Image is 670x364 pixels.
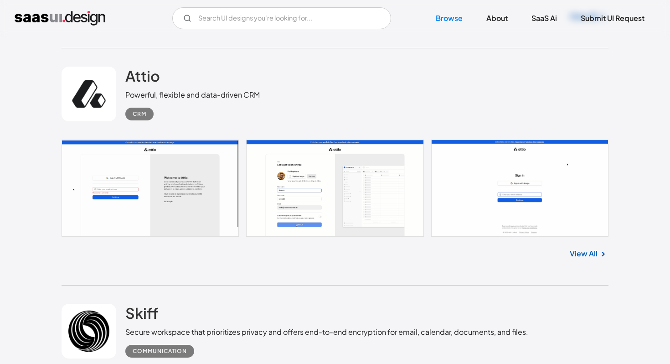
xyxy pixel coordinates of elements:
a: Skiff [125,304,158,327]
a: Browse [425,8,474,28]
div: Communication [133,346,187,357]
div: Secure workspace that prioritizes privacy and offers end-to-end encryption for email, calendar, d... [125,327,528,338]
div: CRM [133,109,146,120]
a: SaaS Ai [521,8,568,28]
a: home [15,11,105,26]
div: Powerful, flexible and data-driven CRM [125,89,260,100]
a: View All [570,248,598,259]
a: Attio [125,67,160,89]
h2: Skiff [125,304,158,322]
a: About [475,8,519,28]
form: Email Form [172,7,391,29]
h2: Attio [125,67,160,85]
input: Search UI designs you're looking for... [172,7,391,29]
a: Submit UI Request [570,8,655,28]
